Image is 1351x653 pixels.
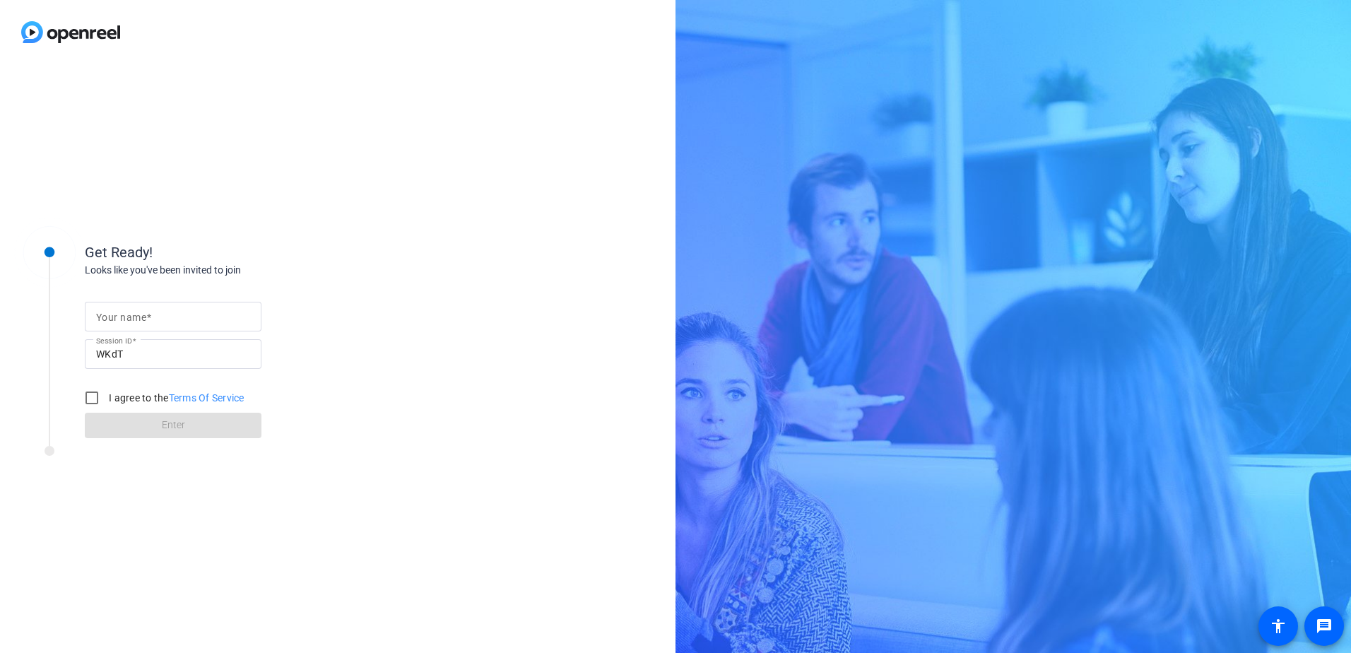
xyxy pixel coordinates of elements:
a: Terms Of Service [169,392,244,404]
mat-label: Session ID [96,336,132,345]
mat-icon: accessibility [1270,618,1287,635]
label: I agree to the [106,391,244,405]
div: Get Ready! [85,242,367,263]
div: Looks like you've been invited to join [85,263,367,278]
mat-label: Your name [96,312,146,323]
mat-icon: message [1316,618,1333,635]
